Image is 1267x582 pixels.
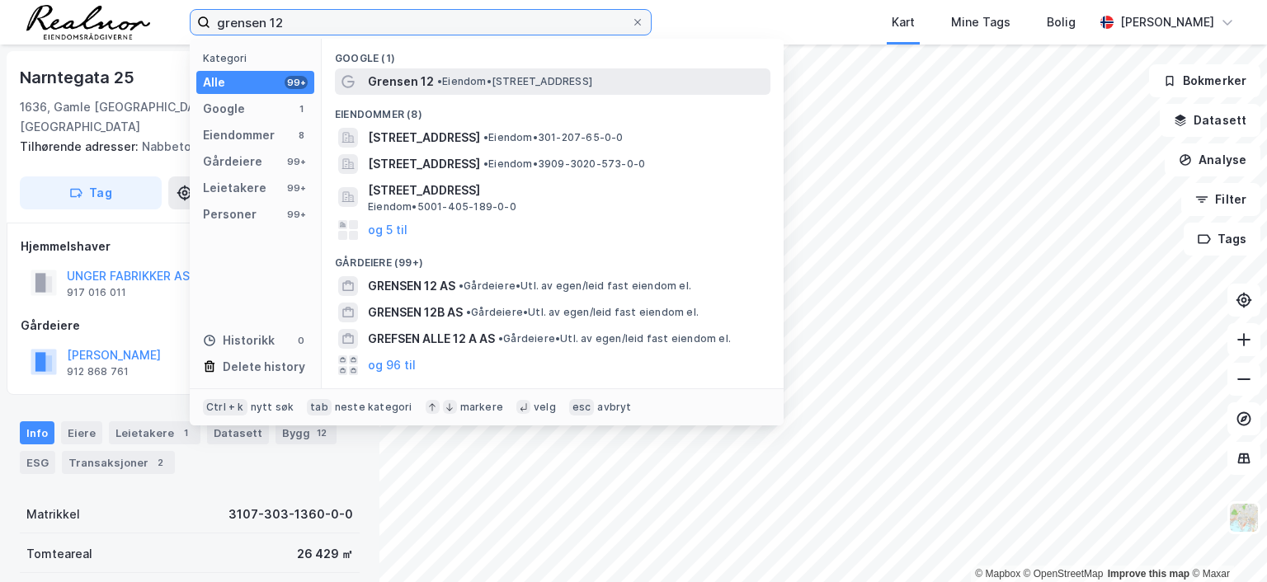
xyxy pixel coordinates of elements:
[223,357,305,377] div: Delete history
[569,399,595,415] div: esc
[251,401,294,414] div: nytt søk
[368,329,495,349] span: GREFSEN ALLE 12 A AS
[20,421,54,444] div: Info
[437,75,592,88] span: Eiendom • [STREET_ADDRESS]
[322,95,784,124] div: Eiendommer (8)
[203,204,257,224] div: Personer
[368,154,480,174] span: [STREET_ADDRESS]
[67,365,129,378] div: 912 868 761
[368,303,463,322] span: GRENSEN 12B AS
[21,237,359,256] div: Hjemmelshaver
[368,200,516,214] span: Eiendom • 5001-405-189-0-0
[207,421,269,444] div: Datasett
[62,451,175,474] div: Transaksjoner
[20,64,137,91] div: Narntegata 25
[1181,183,1260,216] button: Filter
[1024,568,1104,580] a: OpenStreetMap
[294,334,308,347] div: 0
[203,178,266,198] div: Leietakere
[61,421,102,444] div: Eiere
[483,157,488,170] span: •
[203,52,314,64] div: Kategori
[368,181,764,200] span: [STREET_ADDRESS]
[294,129,308,142] div: 8
[203,73,225,92] div: Alle
[26,5,150,40] img: realnor-logo.934646d98de889bb5806.png
[152,454,168,471] div: 2
[313,425,330,441] div: 12
[1185,503,1267,582] div: Kontrollprogram for chat
[1047,12,1076,32] div: Bolig
[1108,568,1189,580] a: Improve this map
[307,399,332,415] div: tab
[1120,12,1214,32] div: [PERSON_NAME]
[20,137,346,157] div: Nabbetorpkaia 11
[109,421,200,444] div: Leietakere
[483,131,624,144] span: Eiendom • 301-207-65-0-0
[1160,104,1260,137] button: Datasett
[67,286,126,299] div: 917 016 011
[437,75,442,87] span: •
[322,378,784,408] div: Leietakere (99+)
[285,76,308,89] div: 99+
[534,401,556,414] div: velg
[459,279,464,292] span: •
[368,128,480,148] span: [STREET_ADDRESS]
[483,131,488,143] span: •
[203,152,262,171] div: Gårdeiere
[368,355,416,375] button: og 96 til
[285,208,308,221] div: 99+
[368,220,407,240] button: og 5 til
[285,155,308,168] div: 99+
[20,139,142,153] span: Tilhørende adresser:
[368,72,434,92] span: Grensen 12
[20,97,234,137] div: 1636, Gamle [GEOGRAPHIC_DATA], [GEOGRAPHIC_DATA]
[21,316,359,336] div: Gårdeiere
[951,12,1010,32] div: Mine Tags
[20,451,55,474] div: ESG
[26,505,80,524] div: Matrikkel
[335,401,412,414] div: neste kategori
[276,421,337,444] div: Bygg
[892,12,915,32] div: Kart
[1228,502,1260,533] img: Z
[459,279,691,293] span: Gårdeiere • Utl. av egen/leid fast eiendom el.
[483,157,645,171] span: Eiendom • 3909-3020-573-0-0
[26,544,92,564] div: Tomteareal
[177,425,194,441] div: 1
[1185,503,1267,582] iframe: Chat Widget
[498,332,731,345] span: Gårdeiere • Utl. av egen/leid fast eiendom el.
[294,102,308,115] div: 1
[297,544,353,564] div: 26 429 ㎡
[975,568,1020,580] a: Mapbox
[203,125,275,145] div: Eiendommer
[1184,223,1260,256] button: Tags
[285,181,308,195] div: 99+
[1149,64,1260,97] button: Bokmerker
[597,401,631,414] div: avbryt
[210,10,631,35] input: Søk på adresse, matrikkel, gårdeiere, leietakere eller personer
[228,505,353,524] div: 3107-303-1360-0-0
[20,176,162,209] button: Tag
[466,306,471,318] span: •
[322,243,784,273] div: Gårdeiere (99+)
[1165,143,1260,176] button: Analyse
[203,331,275,350] div: Historikk
[498,332,503,345] span: •
[368,276,455,296] span: GRENSEN 12 AS
[203,99,245,119] div: Google
[466,306,699,319] span: Gårdeiere • Utl. av egen/leid fast eiendom el.
[203,399,247,415] div: Ctrl + k
[460,401,503,414] div: markere
[322,39,784,68] div: Google (1)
